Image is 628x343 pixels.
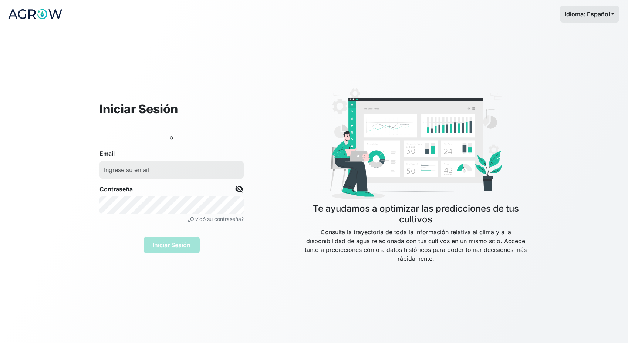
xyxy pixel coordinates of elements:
[303,228,529,281] p: Consulta la trayectoria de toda la información relativa al clima y a la disponibilidad de agua re...
[170,133,173,142] p: o
[99,161,244,179] input: Ingrese su email
[188,216,244,222] small: ¿Olvidó su contraseña?
[99,102,244,116] h2: Iniciar Sesión
[99,185,133,194] label: Contraseña
[99,149,115,158] label: Email
[303,204,529,225] h4: Te ayudamos a optimizar las predicciones de tus cultivos
[7,5,63,23] img: logo
[235,185,244,194] span: visibility_off
[560,6,619,23] button: Idioma: Español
